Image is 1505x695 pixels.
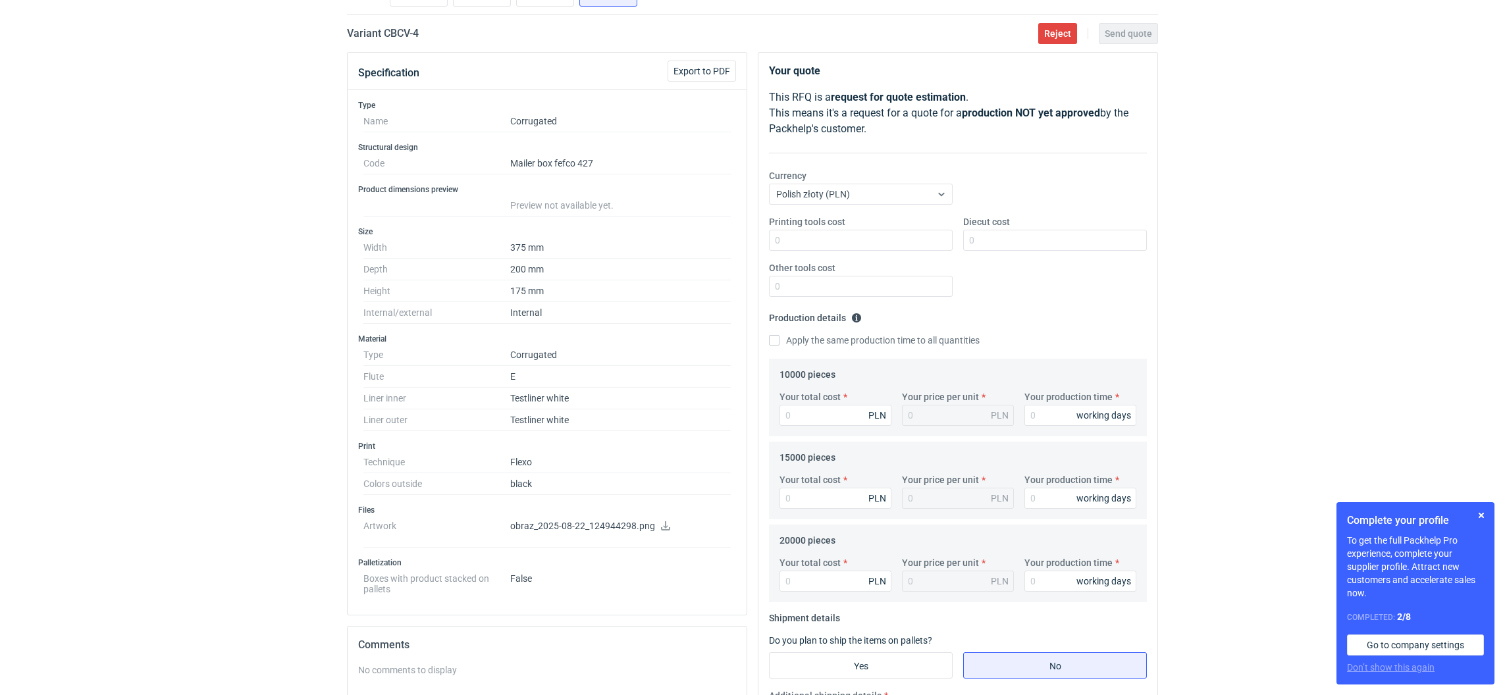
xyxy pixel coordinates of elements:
[510,344,731,366] dd: Corrugated
[769,652,953,679] label: Yes
[1038,23,1077,44] button: Reject
[776,189,850,199] span: Polish złoty (PLN)
[363,515,510,548] dt: Artwork
[1024,488,1136,509] input: 0
[779,364,835,380] legend: 10000 pieces
[1024,405,1136,426] input: 0
[779,556,841,569] label: Your total cost
[991,575,1009,588] div: PLN
[868,575,886,588] div: PLN
[779,405,891,426] input: 0
[358,637,736,653] h2: Comments
[769,334,980,347] label: Apply the same production time to all quantities
[779,571,891,592] input: 0
[510,409,731,431] dd: Testliner white
[358,142,736,153] h3: Structural design
[510,366,731,388] dd: E
[1024,556,1113,569] label: Your production time
[358,100,736,111] h3: Type
[831,91,966,103] strong: request for quote estimation
[363,237,510,259] dt: Width
[868,492,886,505] div: PLN
[358,334,736,344] h3: Material
[363,451,510,473] dt: Technique
[363,344,510,366] dt: Type
[1024,390,1113,403] label: Your production time
[769,307,862,323] legend: Production details
[779,390,841,403] label: Your total cost
[963,215,1010,228] label: Diecut cost
[1076,409,1131,422] div: working days
[358,557,736,568] h3: Palletization
[1397,611,1411,622] strong: 2 / 8
[510,451,731,473] dd: Flexo
[363,388,510,409] dt: Liner inner
[779,530,835,546] legend: 20000 pieces
[902,473,979,486] label: Your price per unit
[510,388,731,409] dd: Testliner white
[363,473,510,495] dt: Colors outside
[769,276,953,297] input: 0
[769,607,840,623] legend: Shipment details
[991,492,1009,505] div: PLN
[510,473,731,495] dd: black
[510,568,731,594] dd: False
[510,111,731,132] dd: Corrugated
[363,409,510,431] dt: Liner outer
[769,90,1147,137] p: This RFQ is a . This means it's a request for a quote for a by the Packhelp's customer.
[769,635,932,646] label: Do you plan to ship the items on pallets?
[769,230,953,251] input: 0
[668,61,736,82] button: Export to PDF
[1105,29,1152,38] span: Send quote
[1076,492,1131,505] div: working days
[769,215,845,228] label: Printing tools cost
[963,230,1147,251] input: 0
[510,237,731,259] dd: 375 mm
[510,200,614,211] span: Preview not available yet.
[1347,634,1484,656] a: Go to company settings
[962,107,1100,119] strong: production NOT yet approved
[363,259,510,280] dt: Depth
[1076,575,1131,588] div: working days
[779,473,841,486] label: Your total cost
[1347,513,1484,528] h1: Complete your profile
[363,568,510,594] dt: Boxes with product stacked on pallets
[991,409,1009,422] div: PLN
[358,505,736,515] h3: Files
[347,26,419,41] h2: Variant CBCV - 4
[868,409,886,422] div: PLN
[769,169,806,182] label: Currency
[358,663,736,677] div: No comments to display
[510,521,731,532] p: obraz_2025-08-22_124944298.png
[1024,473,1113,486] label: Your production time
[510,259,731,280] dd: 200 mm
[510,302,731,324] dd: Internal
[1347,661,1435,674] button: Don’t show this again
[363,280,510,302] dt: Height
[363,302,510,324] dt: Internal/external
[1347,534,1484,600] p: To get the full Packhelp Pro experience, complete your supplier profile. Attract new customers an...
[673,66,730,76] span: Export to PDF
[779,447,835,463] legend: 15000 pieces
[1044,29,1071,38] span: Reject
[358,226,736,237] h3: Size
[902,390,979,403] label: Your price per unit
[363,153,510,174] dt: Code
[358,184,736,195] h3: Product dimensions preview
[1024,571,1136,592] input: 0
[510,153,731,174] dd: Mailer box fefco 427
[902,556,979,569] label: Your price per unit
[510,280,731,302] dd: 175 mm
[363,111,510,132] dt: Name
[358,57,419,89] button: Specification
[363,366,510,388] dt: Flute
[358,441,736,451] h3: Print
[769,261,835,274] label: Other tools cost
[1099,23,1158,44] button: Send quote
[1473,507,1489,523] button: Skip for now
[769,64,820,77] strong: Your quote
[779,488,891,509] input: 0
[1347,610,1484,624] div: Completed:
[963,652,1147,679] label: No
